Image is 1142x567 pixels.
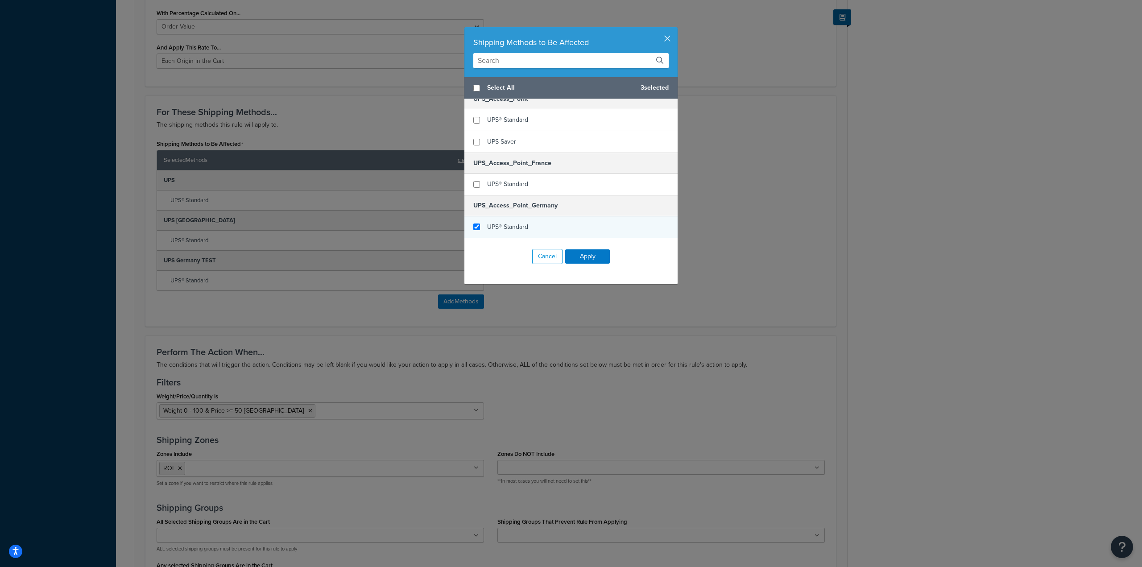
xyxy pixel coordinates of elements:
div: 3 selected [464,77,678,99]
span: UPS® Standard [487,115,528,124]
div: Shipping Methods to Be Affected [473,36,669,49]
button: Apply [565,249,610,264]
button: Cancel [532,249,563,264]
span: UPS® Standard [487,179,528,189]
input: Search [473,53,669,68]
span: UPS® Standard [487,222,528,232]
h5: UPS_Access_Point_France [464,153,678,174]
h5: UPS_Access_Point_Germany [464,195,678,216]
span: Select All [487,82,633,94]
span: UPS Saver [487,137,516,146]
